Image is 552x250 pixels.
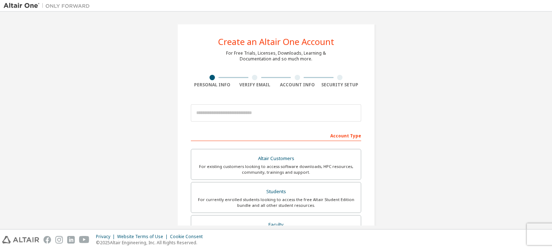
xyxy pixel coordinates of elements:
[234,82,276,88] div: Verify Email
[195,220,356,230] div: Faculty
[96,240,207,246] p: © 2025 Altair Engineering, Inc. All Rights Reserved.
[79,236,89,244] img: youtube.svg
[55,236,63,244] img: instagram.svg
[195,164,356,175] div: For existing customers looking to access software downloads, HPC resources, community, trainings ...
[96,234,117,240] div: Privacy
[191,82,234,88] div: Personal Info
[319,82,362,88] div: Security Setup
[191,129,361,141] div: Account Type
[4,2,93,9] img: Altair One
[43,236,51,244] img: facebook.svg
[170,234,207,240] div: Cookie Consent
[218,37,334,46] div: Create an Altair One Account
[226,50,326,62] div: For Free Trials, Licenses, Downloads, Learning & Documentation and so much more.
[195,154,356,164] div: Altair Customers
[2,236,39,244] img: altair_logo.svg
[195,197,356,208] div: For currently enrolled students looking to access the free Altair Student Edition bundle and all ...
[117,234,170,240] div: Website Terms of Use
[276,82,319,88] div: Account Info
[195,187,356,197] div: Students
[67,236,75,244] img: linkedin.svg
